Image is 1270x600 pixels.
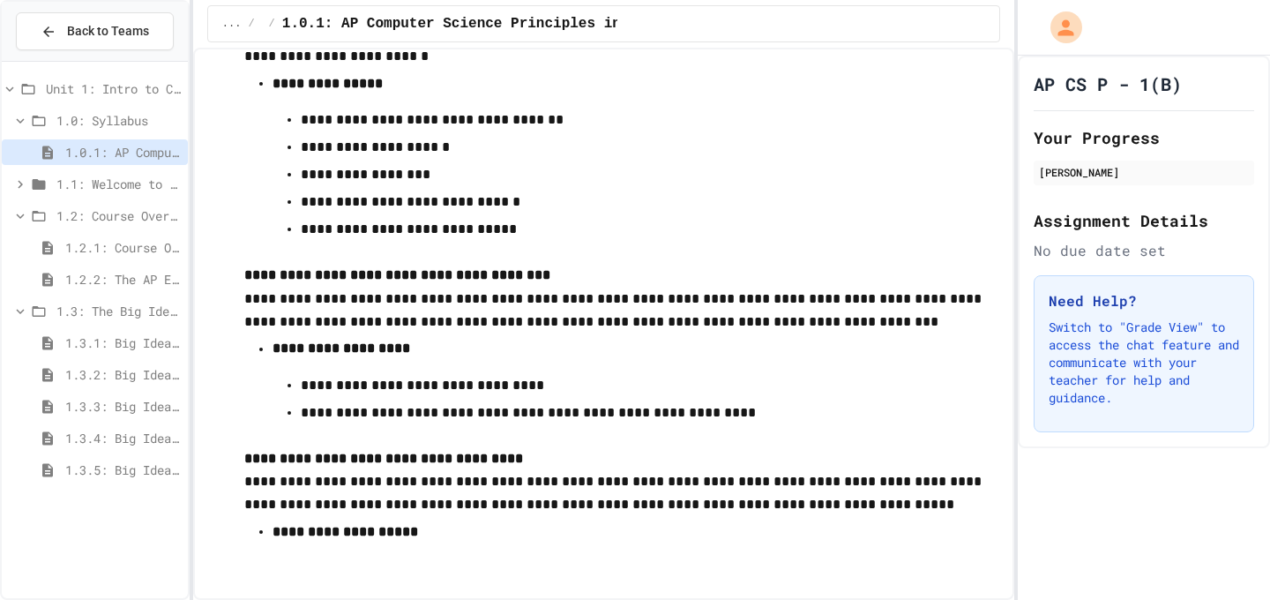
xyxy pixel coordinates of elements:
[1034,208,1254,233] h2: Assignment Details
[65,429,181,447] span: 1.3.4: Big Idea 4 - Computing Systems and Networks
[248,17,254,31] span: /
[65,270,181,289] span: 1.2.2: The AP Exam
[269,17,275,31] span: /
[16,12,174,50] button: Back to Teams
[65,334,181,352] span: 1.3.1: Big Idea 1 - Creative Development
[1034,71,1182,96] h1: AP CS P - 1(B)
[56,111,181,130] span: 1.0: Syllabus
[1034,240,1254,261] div: No due date set
[56,175,181,193] span: 1.1: Welcome to Computer Science
[1049,319,1239,407] p: Switch to "Grade View" to access the chat feature and communicate with your teacher for help and ...
[65,397,181,416] span: 1.3.3: Big Idea 3 - Algorithms and Programming
[56,302,181,320] span: 1.3: The Big Ideas
[282,13,816,34] span: 1.0.1: AP Computer Science Principles in Python Course Syllabus
[1032,7,1087,48] div: My Account
[56,206,181,225] span: 1.2: Course Overview and the AP Exam
[65,143,181,161] span: 1.0.1: AP Computer Science Principles in Python Course Syllabus
[65,238,181,257] span: 1.2.1: Course Overview
[222,17,242,31] span: ...
[67,22,149,41] span: Back to Teams
[65,461,181,479] span: 1.3.5: Big Idea 5 - Impact of Computing
[65,365,181,384] span: 1.3.2: Big Idea 2 - Data
[1049,290,1239,311] h3: Need Help?
[1039,164,1249,180] div: [PERSON_NAME]
[1034,125,1254,150] h2: Your Progress
[46,79,181,98] span: Unit 1: Intro to Computer Science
